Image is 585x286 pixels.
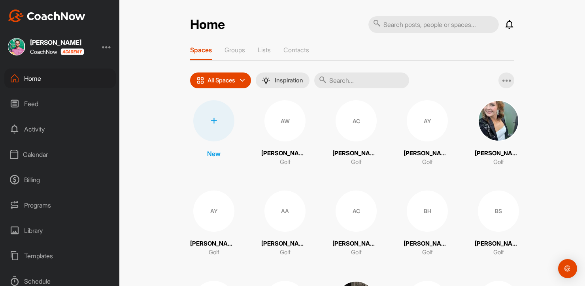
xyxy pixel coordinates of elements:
[30,39,84,46] div: [PERSON_NAME]
[336,100,377,141] div: AC
[60,48,84,55] img: CoachNow acadmey
[336,191,377,232] div: AC
[193,191,234,232] div: AY
[475,149,522,158] p: [PERSON_NAME]
[264,100,306,141] div: AW
[8,38,25,55] img: square_b9766a750916adaee4143e2b92a72f2b.jpg
[404,100,451,167] a: AY[PERSON_NAME]Golf
[4,145,116,164] div: Calendar
[4,221,116,240] div: Library
[422,248,433,257] p: Golf
[262,76,270,84] img: menuIcon
[280,158,291,167] p: Golf
[407,100,448,141] div: AY
[404,191,451,257] a: BH[PERSON_NAME]Golf
[478,191,519,232] div: BS
[475,191,522,257] a: BS[PERSON_NAME]Golf
[190,17,225,32] h2: Home
[493,158,504,167] p: Golf
[4,246,116,266] div: Templates
[264,191,306,232] div: AA
[404,239,451,248] p: [PERSON_NAME]
[225,46,245,54] p: Groups
[261,100,309,167] a: AW[PERSON_NAME]Golf
[261,191,309,257] a: AA[PERSON_NAME]Golf
[478,100,519,141] img: square_0b7e9b549ff2832fe4dd9f8a44e8f680.jpg
[332,100,380,167] a: AC[PERSON_NAME]Golf
[4,69,116,88] div: Home
[261,239,309,248] p: [PERSON_NAME]
[8,10,85,22] img: CoachNow
[351,158,362,167] p: Golf
[209,248,219,257] p: Golf
[558,259,577,278] div: Open Intercom Messenger
[404,149,451,158] p: [PERSON_NAME]
[4,195,116,215] div: Programs
[332,239,380,248] p: [PERSON_NAME]
[475,239,522,248] p: [PERSON_NAME]
[258,46,271,54] p: Lists
[261,149,309,158] p: [PERSON_NAME]
[332,149,380,158] p: [PERSON_NAME]
[407,191,448,232] div: BH
[190,239,238,248] p: [PERSON_NAME]
[493,248,504,257] p: Golf
[368,16,499,33] input: Search posts, people or spaces...
[4,119,116,139] div: Activity
[332,191,380,257] a: AC[PERSON_NAME]Golf
[475,100,522,167] a: [PERSON_NAME]Golf
[351,248,362,257] p: Golf
[196,76,204,84] img: icon
[280,248,291,257] p: Golf
[283,46,309,54] p: Contacts
[422,158,433,167] p: Golf
[30,48,84,55] div: CoachNow
[190,191,238,257] a: AY[PERSON_NAME]Golf
[190,46,212,54] p: Spaces
[4,94,116,114] div: Feed
[207,149,221,158] p: New
[208,77,235,84] p: All Spaces
[4,170,116,190] div: Billing
[314,72,409,88] input: Search...
[275,77,303,84] p: Inspiration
